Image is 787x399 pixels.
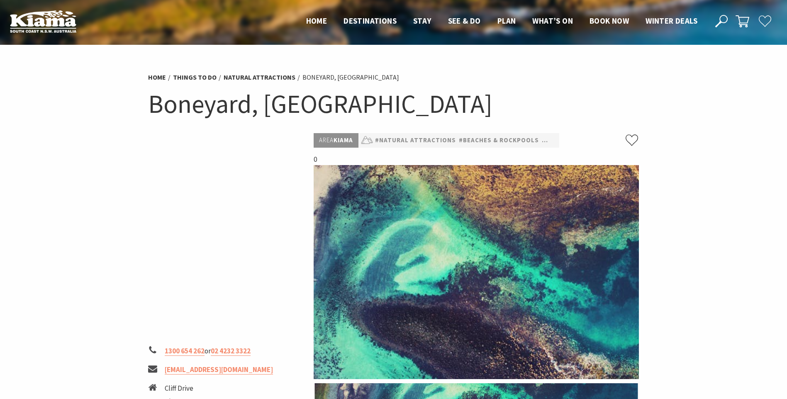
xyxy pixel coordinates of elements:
[314,133,358,148] p: Kiama
[224,73,295,82] a: Natural Attractions
[148,345,307,357] li: or
[344,16,397,27] a: Destinations
[646,16,697,26] span: Winter Deals
[306,16,327,26] span: Home
[646,16,697,27] a: Winter Deals
[448,16,481,26] span: See & Do
[459,135,539,146] a: #Beaches & Rockpools
[532,16,573,26] span: What’s On
[314,154,639,379] div: 0
[165,346,205,356] a: 1300 654 262
[148,87,639,121] h1: Boneyard, [GEOGRAPHIC_DATA]
[314,165,639,379] img: Boneyard Kiama
[344,16,397,26] span: Destinations
[319,136,334,144] span: Area
[165,365,273,375] a: [EMAIL_ADDRESS][DOMAIN_NAME]
[413,16,431,26] span: Stay
[497,16,516,26] span: Plan
[211,346,251,356] a: 02 4232 3322
[302,72,399,83] li: Boneyard, [GEOGRAPHIC_DATA]
[497,16,516,27] a: Plan
[448,16,481,27] a: See & Do
[10,10,76,33] img: Kiama Logo
[306,16,327,27] a: Home
[165,383,245,394] li: Cliff Drive
[375,135,456,146] a: #Natural Attractions
[590,16,629,26] span: Book now
[298,15,706,28] nav: Main Menu
[590,16,629,27] a: Book now
[413,16,431,27] a: Stay
[532,16,573,27] a: What’s On
[173,73,217,82] a: Things To Do
[148,73,166,82] a: Home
